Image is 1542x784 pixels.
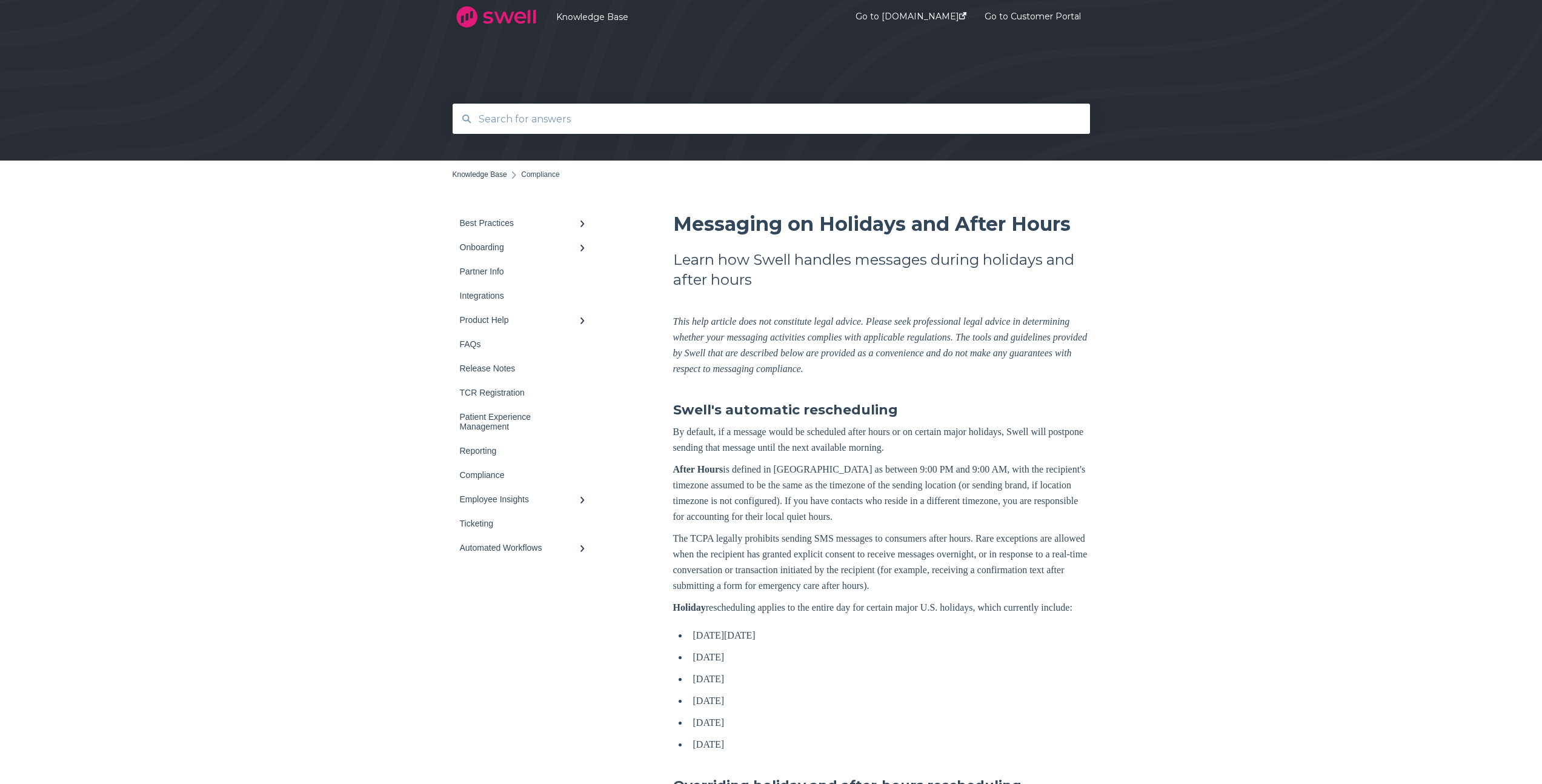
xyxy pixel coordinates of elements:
a: Partner Info [453,259,598,284]
li: [DATE] [688,693,1090,709]
em: This help article does not constitute legal advice. Please seek professional legal advice in dete... [673,316,1088,374]
a: Integrations [453,284,598,308]
div: Best Practices [460,218,579,228]
div: TCR Registration [460,388,579,397]
input: Search for answers [471,106,1072,132]
a: Release Notes [453,356,598,380]
li: [DATE] [688,671,1090,687]
a: Employee Insights [453,487,598,511]
div: Reporting [460,446,579,456]
span: Compliance [521,170,559,179]
p: The TCPA legally prohibits sending SMS messages to consumers after hours. Rare exceptions are all... [673,531,1090,594]
strong: Holiday [673,602,706,613]
li: [DATE] [688,715,1090,731]
div: Employee Insights [460,494,579,504]
div: Product Help [460,315,579,325]
p: rescheduling applies to the entire day for certain major U.S. holidays, which currently include: [673,600,1090,616]
div: Release Notes [460,364,579,373]
div: FAQs [460,339,579,349]
a: Knowledge Base [556,12,819,22]
strong: After Hours [673,464,723,474]
a: Product Help [453,308,598,332]
a: Patient Experience Management [453,405,598,439]
a: Automated Workflows [453,536,598,560]
div: Partner Info [460,267,579,276]
div: Patient Experience Management [460,412,579,431]
img: company logo [453,2,540,32]
div: Compliance [460,470,579,480]
h3: Swell's automatic rescheduling [673,401,1090,419]
a: Best Practices [453,211,598,235]
div: Ticketing [460,519,579,528]
div: Automated Workflows [460,543,579,553]
div: Onboarding [460,242,579,252]
a: Onboarding [453,235,598,259]
p: By default, if a message would be scheduled after hours or on certain major holidays, Swell will ... [673,424,1090,456]
p: is defined in [GEOGRAPHIC_DATA] as between 9:00 PM and 9:00 AM, with the recipient's timezone ass... [673,462,1090,525]
a: Compliance [453,463,598,487]
a: Ticketing [453,511,598,536]
a: Reporting [453,439,598,463]
a: FAQs [453,332,598,356]
div: Integrations [460,291,579,301]
h2: Learn how Swell handles messages during holidays and after hours [673,250,1090,290]
li: [DATE] [688,737,1090,752]
li: [DATE] [688,649,1090,665]
li: [DATE][DATE] [688,628,1090,643]
a: Knowledge Base [453,170,507,179]
span: Messaging on Holidays and After Hours [673,212,1071,236]
a: TCR Registration [453,380,598,405]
